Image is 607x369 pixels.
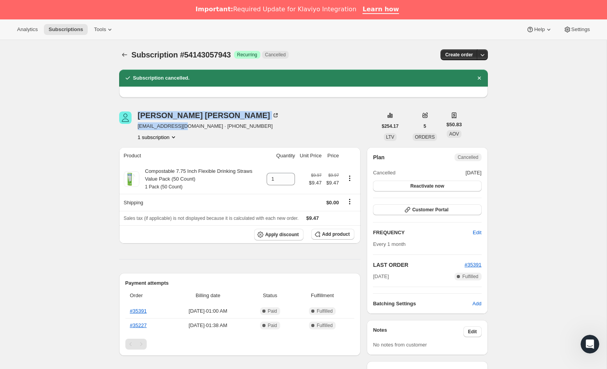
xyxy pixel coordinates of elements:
button: Subscriptions [44,24,88,35]
th: Product [119,147,265,164]
span: Fulfillment [295,292,350,299]
span: Subscription #54143057943 [132,50,231,59]
div: [PERSON_NAME] [PERSON_NAME] [138,111,279,119]
button: 5 [419,121,431,132]
iframe: Intercom live chat [581,335,599,353]
div: Compostable 7.75 Inch Flexible Drinking Straws Value Pack (50 Count) [139,167,262,191]
button: Settings [559,24,595,35]
button: Product actions [343,174,356,183]
span: Cancelled [458,154,478,160]
span: [EMAIL_ADDRESS][DOMAIN_NAME] · [PHONE_NUMBER] [138,122,279,130]
button: Help [522,24,557,35]
span: $9.47 [326,179,339,187]
button: Tools [89,24,118,35]
img: product img [124,171,139,187]
span: LTV [386,134,394,140]
span: Analytics [17,26,38,33]
span: Every 1 month [373,241,406,247]
span: [DATE] [373,273,389,280]
th: Order [125,287,169,304]
a: #35391 [130,308,147,314]
h3: Notes [373,326,463,337]
a: #35391 [465,262,481,268]
small: $9.97 [311,173,322,178]
span: Add [472,300,481,308]
span: $0.00 [326,200,339,205]
span: $9.47 [309,179,322,187]
span: Status [250,292,290,299]
span: Recurring [237,52,257,58]
span: Michelle Wells [119,111,132,124]
span: Apply discount [265,231,299,238]
span: Edit [468,329,477,335]
button: Subscriptions [119,49,130,60]
button: Reactivate now [373,181,481,191]
button: Shipping actions [343,197,356,206]
span: AOV [449,131,459,137]
span: No notes from customer [373,342,427,348]
a: Learn how [362,5,399,14]
span: Create order [445,52,473,58]
span: $254.17 [382,123,399,129]
button: Dismiss notification [474,73,485,84]
h2: LAST ORDER [373,261,465,269]
h6: Batching Settings [373,300,472,308]
small: 1 Pack (50 Count) [145,184,183,190]
button: $254.17 [377,121,403,132]
span: 5 [423,123,426,129]
span: Sales tax (if applicable) is not displayed because it is calculated with each new order. [124,216,299,221]
button: Create order [441,49,477,60]
span: Paid [268,308,277,314]
small: $9.97 [328,173,339,178]
span: Tools [94,26,106,33]
button: Edit [463,326,482,337]
span: Cancelled [265,52,286,58]
th: Price [324,147,342,164]
span: Fulfilled [462,273,478,280]
button: Edit [468,226,486,239]
span: Paid [268,322,277,329]
span: Subscriptions [49,26,83,33]
span: $50.83 [446,121,462,129]
h2: Plan [373,153,385,161]
h2: Payment attempts [125,279,355,287]
span: Settings [571,26,590,33]
b: Important: [196,5,233,13]
span: Fulfilled [317,322,333,329]
span: ORDERS [415,134,435,140]
th: Shipping [119,194,265,211]
span: Customer Portal [412,207,448,213]
span: $9.47 [306,215,319,221]
span: Help [534,26,545,33]
span: [DATE] · 01:38 AM [171,322,245,329]
span: Cancelled [373,169,395,177]
button: #35391 [465,261,481,269]
button: Add product [311,229,354,240]
th: Unit Price [297,147,324,164]
button: Product actions [138,133,177,141]
h2: FREQUENCY [373,229,473,237]
span: Fulfilled [317,308,333,314]
span: Add product [322,231,350,237]
button: Add [468,298,486,310]
div: Required Update for Klaviyo Integration [196,5,356,13]
h2: Subscription cancelled. [133,74,190,82]
span: Reactivate now [410,183,444,189]
th: Quantity [264,147,297,164]
button: Analytics [12,24,42,35]
button: Apply discount [254,229,303,240]
a: #35227 [130,322,147,328]
span: Edit [473,229,481,237]
nav: Pagination [125,339,355,350]
span: [DATE] · 01:00 AM [171,307,245,315]
span: Billing date [171,292,245,299]
span: [DATE] [466,169,482,177]
button: Customer Portal [373,204,481,215]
